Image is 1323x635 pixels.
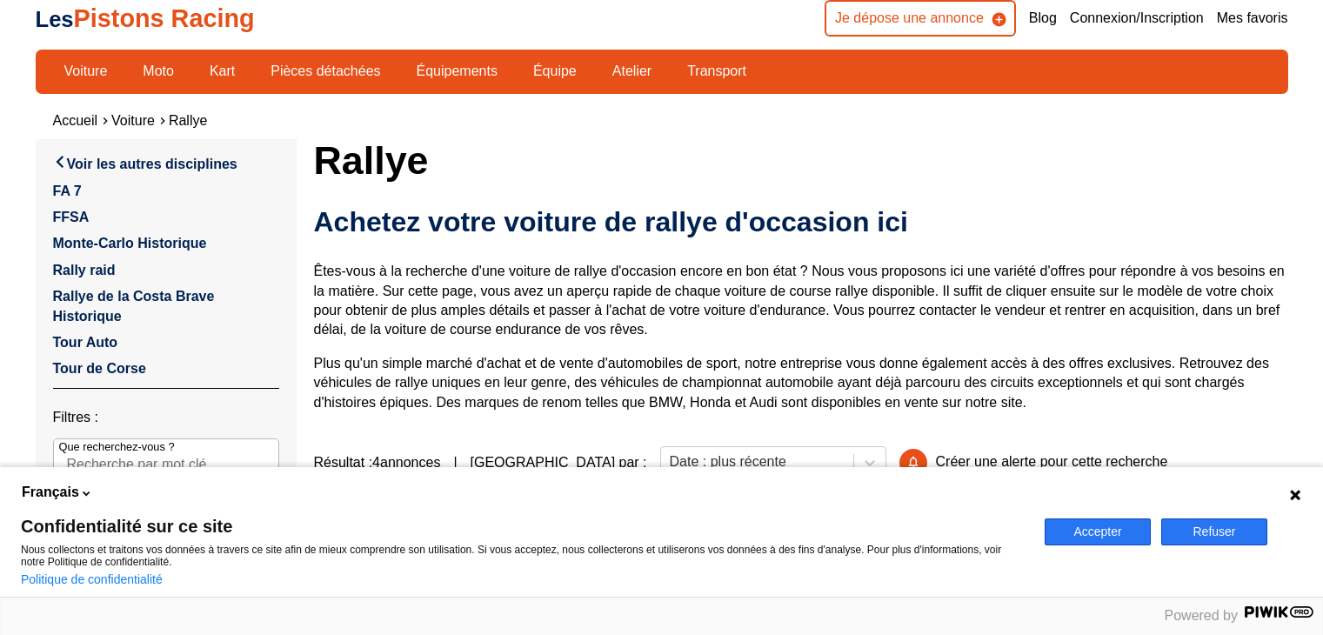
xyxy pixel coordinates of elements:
a: Équipements [405,57,509,86]
p: Que recherchez-vous ? [59,439,175,455]
span: Résultat : 4 annonces [314,453,441,472]
a: Moto [131,57,185,86]
a: Monte-Carlo Historique [53,236,207,251]
span: Confidentialité sur ce site [21,518,1024,535]
a: Rally raid [53,263,116,277]
a: Accueil [53,113,98,128]
input: Que recherchez-vous ? [53,438,279,482]
p: Nous collectons et traitons vos données à travers ce site afin de mieux comprendre son utilisatio... [21,544,1024,568]
h1: Rallye [314,139,1288,181]
p: Créer une alerte pour cette recherche [936,452,1168,472]
p: Êtes-vous à la recherche d'une voiture de rallye d'occasion encore en bon état ? Nous vous propos... [314,262,1288,340]
button: Accepter [1045,518,1151,545]
a: Blog [1029,9,1057,28]
a: Connexion/Inscription [1070,9,1204,28]
a: Transport [676,57,758,86]
a: Atelier [601,57,663,86]
a: Équipe [522,57,588,86]
a: Politique de confidentialité [21,572,163,586]
a: Rallye [169,113,207,128]
span: Powered by [1165,608,1239,623]
a: Voiture [111,113,155,128]
a: Rallye de la Costa Brave Historique [53,289,215,323]
p: Filtres : [53,408,279,427]
h2: Achetez votre voiture de rallye d'occasion ici [314,204,1288,239]
a: Voiture [53,57,119,86]
span: Les [36,7,74,31]
a: Mes favoris [1217,9,1288,28]
a: FA 7 [53,184,82,198]
a: FFSA [53,210,90,224]
a: Tour de Corse [53,361,146,376]
span: Français [22,483,79,502]
p: [GEOGRAPHIC_DATA] par : [471,453,647,472]
a: Voir les autres disciplines [53,152,237,174]
a: LesPistons Racing [36,4,255,32]
a: Kart [198,57,246,86]
span: | [453,453,457,472]
a: Pièces détachées [259,57,391,86]
a: Tour Auto [53,335,118,350]
p: Plus qu'un simple marché d'achat et de vente d'automobiles de sport, notre entreprise vous donne ... [314,354,1288,412]
button: Refuser [1161,518,1267,545]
